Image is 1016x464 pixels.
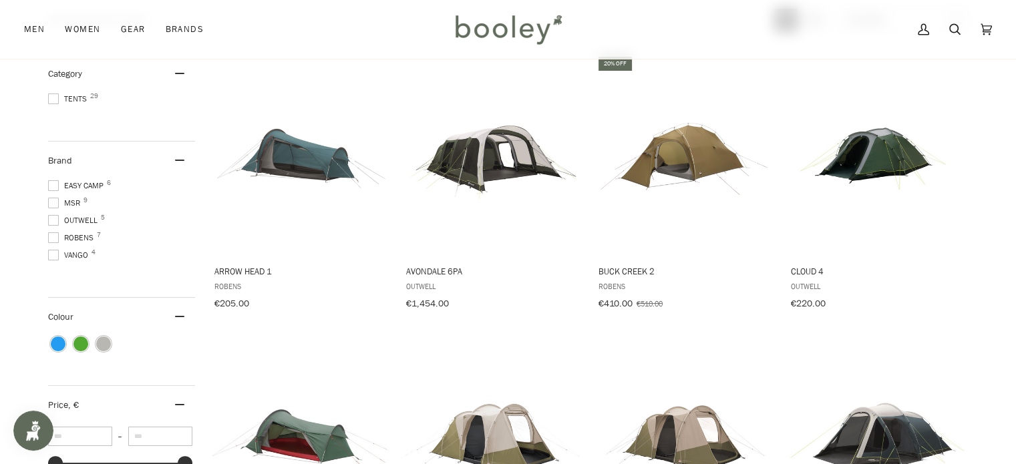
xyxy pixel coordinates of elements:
[65,23,100,36] span: Women
[68,399,79,411] span: , €
[599,297,633,310] span: €410.00
[83,197,88,204] span: 9
[404,66,581,243] img: Outwell Avondale 6PA - Booley Galway
[599,265,772,277] span: Buck Creek 2
[214,280,387,292] span: Robens
[92,249,96,256] span: 4
[96,336,111,351] span: Colour: Grey
[790,297,825,310] span: €220.00
[165,23,204,36] span: Brands
[214,297,249,310] span: €205.00
[790,265,963,277] span: Cloud 4
[97,232,101,238] span: 7
[112,431,128,442] span: –
[48,93,91,105] span: Tents
[48,154,72,167] span: Brand
[107,180,111,186] span: 6
[637,298,663,309] span: €510.00
[73,336,88,351] span: Colour: Green
[48,67,82,80] span: Category
[48,180,108,192] span: Easy Camp
[790,280,963,292] span: Outwell
[13,411,53,451] iframe: Button to open loyalty program pop-up
[101,214,105,221] span: 5
[24,23,45,36] span: Men
[406,280,579,292] span: Outwell
[599,57,632,71] div: 20% off
[404,55,581,314] a: Avondale 6PA
[450,10,566,49] img: Booley
[597,66,774,243] img: Robens Buck Creek 2 Green Vineyard - Booley Galway
[406,265,579,277] span: Avondale 6PA
[406,297,449,310] span: €1,454.00
[48,214,102,226] span: Outwell
[48,427,112,446] input: Minimum value
[48,249,92,261] span: Vango
[599,280,772,292] span: Robens
[128,427,192,446] input: Maximum value
[212,55,389,314] a: Arrow Head 1
[212,66,389,243] img: Robens Arrow Head 1 Blue - Booley Galway
[90,93,98,99] span: 29
[788,55,965,314] a: Cloud 4
[788,66,965,243] img: Outwell Cloud 4 - Green Booley Galway
[51,336,65,351] span: Colour: Blue
[48,310,83,323] span: Colour
[48,197,84,209] span: MSR
[121,23,146,36] span: Gear
[48,399,79,411] span: Price
[48,232,98,244] span: Robens
[214,265,387,277] span: Arrow Head 1
[597,55,774,314] a: Buck Creek 2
